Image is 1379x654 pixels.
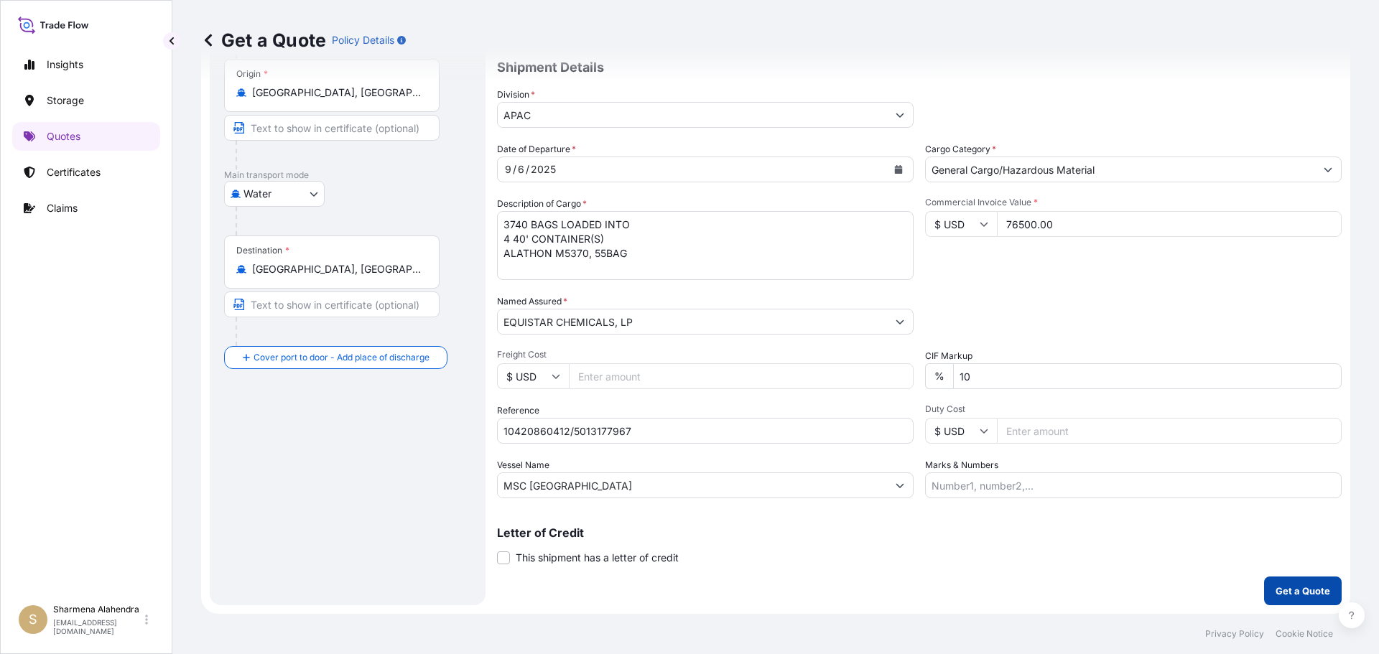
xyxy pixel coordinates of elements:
span: This shipment has a letter of credit [516,551,679,565]
button: Cover port to door - Add place of discharge [224,346,447,369]
input: Enter amount [997,418,1342,444]
label: Marks & Numbers [925,458,998,472]
p: Storage [47,93,84,108]
a: Claims [12,194,160,223]
span: Water [243,187,271,201]
span: S [29,612,37,627]
p: Get a Quote [201,29,326,52]
input: Enter percentage [953,363,1342,389]
input: Text to appear on certificate [224,291,440,317]
label: CIF Markup [925,349,972,363]
p: Quotes [47,129,80,144]
button: Show suggestions [887,309,913,335]
input: Select a commodity type [926,157,1315,182]
div: Destination [236,245,289,256]
input: Type to search vessel name or IMO [498,472,887,498]
input: Origin [252,85,422,100]
span: Duty Cost [925,403,1342,415]
button: Show suggestions [1315,157,1341,182]
label: Vessel Name [497,458,549,472]
button: Get a Quote [1264,576,1342,605]
a: Certificates [12,158,160,187]
div: day, [516,161,526,178]
label: Division [497,88,535,102]
a: Storage [12,86,160,115]
p: Certificates [47,165,101,179]
span: Date of Departure [497,142,576,157]
span: Commercial Invoice Value [925,197,1342,208]
a: Cookie Notice [1276,628,1333,640]
input: Type amount [997,211,1342,237]
a: Quotes [12,122,160,151]
span: Freight Cost [497,349,914,360]
div: % [925,363,953,389]
button: Show suggestions [887,472,913,498]
p: Policy Details [332,33,394,47]
p: Letter of Credit [497,527,1342,538]
a: Privacy Policy [1205,628,1264,640]
button: Calendar [887,158,910,181]
input: Your internal reference [497,418,914,444]
label: Reference [497,403,539,418]
div: month, [503,161,513,178]
p: Sharmena Alahendra [53,604,142,615]
button: Show suggestions [887,102,913,128]
label: Named Assured [497,294,567,309]
input: Text to appear on certificate [224,115,440,141]
button: Select transport [224,181,325,207]
div: / [513,161,516,178]
input: Enter amount [569,363,914,389]
input: Number1, number2,... [925,472,1342,498]
input: Destination [252,262,422,276]
p: Get a Quote [1276,584,1330,598]
label: Description of Cargo [497,197,587,211]
p: Main transport mode [224,169,471,181]
p: Insights [47,57,83,72]
input: Type to search division [498,102,887,128]
p: Claims [47,201,78,215]
input: Full name [498,309,887,335]
span: Cover port to door - Add place of discharge [254,350,430,365]
p: [EMAIL_ADDRESS][DOMAIN_NAME] [53,618,142,635]
a: Insights [12,50,160,79]
div: / [526,161,529,178]
div: year, [529,161,557,178]
label: Cargo Category [925,142,996,157]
